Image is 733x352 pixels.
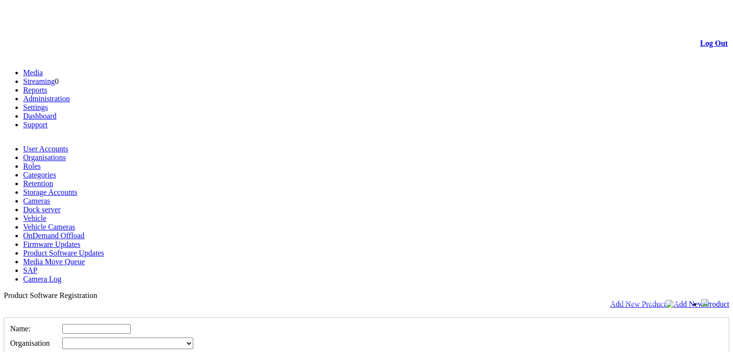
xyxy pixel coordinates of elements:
span: Organisation [10,339,50,347]
a: SAP [23,266,37,274]
a: Log Out [700,39,728,47]
a: Firmware Updates [23,240,80,248]
a: Dock server [23,205,61,214]
a: Media Move Queue [23,257,85,266]
a: Storage Accounts [23,188,77,196]
span: 0 [55,77,59,85]
a: Reports [23,86,47,94]
span: Product Software Registration [4,291,97,299]
a: Camera Log [23,275,62,283]
img: bell24.png [701,299,709,307]
a: User Accounts [23,145,68,153]
a: Cameras [23,197,50,205]
a: OnDemand Offload [23,231,84,240]
span: Welcome, Subarthi (Administrator) [593,299,682,307]
span: Name: [10,325,31,333]
a: Retention [23,179,53,188]
a: Support [23,121,48,129]
a: Dashboard [23,112,56,120]
a: Streaming [23,77,55,85]
a: Organisations [23,153,66,162]
a: Vehicle Cameras [23,223,75,231]
a: Vehicle [23,214,46,222]
a: Product Software Updates [23,249,104,257]
a: Media [23,68,43,77]
a: Categories [23,171,56,179]
a: Administration [23,95,70,103]
a: Settings [23,103,48,111]
a: Roles [23,162,40,170]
